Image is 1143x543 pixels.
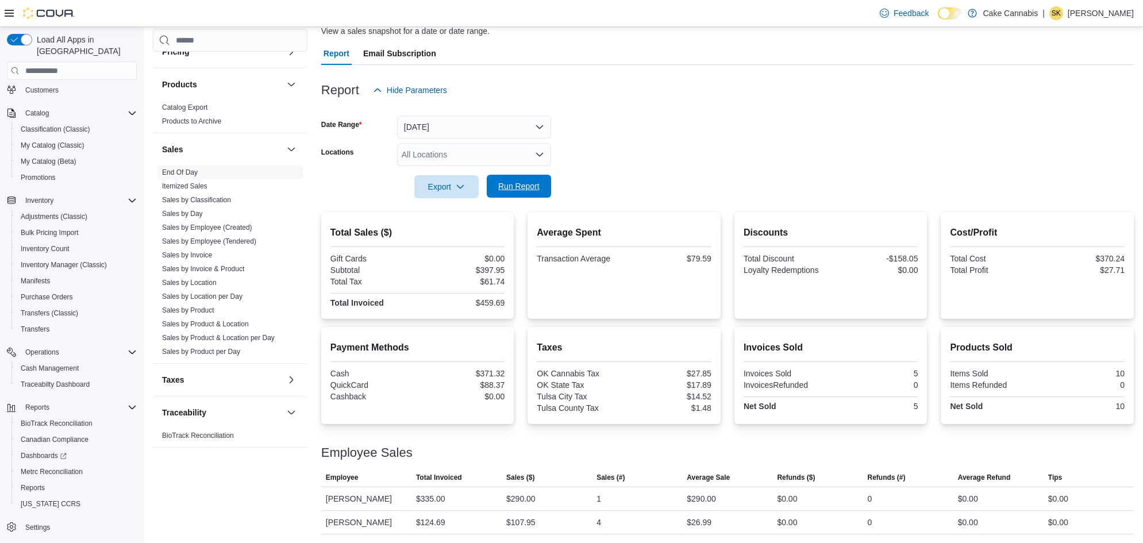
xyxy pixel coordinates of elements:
[162,182,207,190] a: Itemized Sales
[11,241,141,257] button: Inventory Count
[414,175,479,198] button: Export
[162,168,198,176] a: End Of Day
[894,7,929,19] span: Feedback
[25,109,49,118] span: Catalog
[21,244,70,253] span: Inventory Count
[16,417,137,430] span: BioTrack Reconciliation
[16,481,137,495] span: Reports
[16,171,137,184] span: Promotions
[868,473,906,482] span: Refunds (#)
[21,345,137,359] span: Operations
[596,515,601,529] div: 4
[1052,6,1061,20] span: SK
[2,105,141,121] button: Catalog
[162,407,282,418] button: Traceability
[16,274,137,288] span: Manifests
[958,492,978,506] div: $0.00
[2,519,141,536] button: Settings
[330,392,415,401] div: Cashback
[16,122,95,136] a: Classification (Classic)
[21,228,79,237] span: Bulk Pricing Import
[506,492,536,506] div: $290.00
[284,373,298,387] button: Taxes
[11,321,141,337] button: Transfers
[506,473,534,482] span: Sales ($)
[16,433,93,446] a: Canadian Compliance
[16,242,74,256] a: Inventory Count
[498,180,540,192] span: Run Report
[868,515,872,529] div: 0
[16,417,97,430] a: BioTrack Reconciliation
[321,487,411,510] div: [PERSON_NAME]
[11,225,141,241] button: Bulk Pricing Import
[326,473,359,482] span: Employee
[958,515,978,529] div: $0.00
[16,138,137,152] span: My Catalog (Classic)
[21,467,83,476] span: Metrc Reconciliation
[330,226,505,240] h2: Total Sales ($)
[25,403,49,412] span: Reports
[16,497,85,511] a: [US_STATE] CCRS
[321,148,354,157] label: Locations
[284,45,298,59] button: Pricing
[1048,473,1062,482] span: Tips
[833,402,918,411] div: 5
[162,103,207,111] a: Catalog Export
[21,212,87,221] span: Adjustments (Classic)
[162,117,221,125] a: Products to Archive
[950,369,1035,378] div: Items Sold
[162,306,214,314] a: Sales by Product
[16,242,137,256] span: Inventory Count
[330,380,415,390] div: QuickCard
[16,322,54,336] a: Transfers
[23,7,75,19] img: Cova
[21,173,56,182] span: Promotions
[833,265,918,275] div: $0.00
[16,361,137,375] span: Cash Management
[16,465,137,479] span: Metrc Reconciliation
[16,258,111,272] a: Inventory Manager (Classic)
[21,125,90,134] span: Classification (Classic)
[387,84,447,96] span: Hide Parameters
[330,277,415,286] div: Total Tax
[868,492,872,506] div: 0
[950,226,1125,240] h2: Cost/Profit
[687,515,711,529] div: $26.99
[330,265,415,275] div: Subtotal
[11,289,141,305] button: Purchase Orders
[11,153,141,170] button: My Catalog (Beta)
[21,106,53,120] button: Catalog
[21,435,88,444] span: Canadian Compliance
[11,305,141,321] button: Transfers (Classic)
[420,277,505,286] div: $61.74
[330,341,505,355] h2: Payment Methods
[950,402,983,411] strong: Net Sold
[21,325,49,334] span: Transfers
[2,192,141,209] button: Inventory
[21,106,137,120] span: Catalog
[21,521,55,534] a: Settings
[416,473,462,482] span: Total Invoiced
[744,265,829,275] div: Loyalty Redemptions
[153,165,307,363] div: Sales
[744,254,829,263] div: Total Discount
[777,492,797,506] div: $0.00
[16,122,137,136] span: Classification (Classic)
[420,298,505,307] div: $459.69
[11,415,141,432] button: BioTrack Reconciliation
[284,143,298,156] button: Sales
[21,499,80,509] span: [US_STATE] CCRS
[2,82,141,98] button: Customers
[506,515,536,529] div: $107.95
[537,380,622,390] div: OK State Tax
[25,523,50,532] span: Settings
[162,79,197,90] h3: Products
[16,465,87,479] a: Metrc Reconciliation
[21,309,78,318] span: Transfers (Classic)
[16,433,137,446] span: Canadian Compliance
[958,473,1011,482] span: Average Refund
[11,137,141,153] button: My Catalog (Classic)
[162,237,256,245] a: Sales by Employee (Tendered)
[16,306,137,320] span: Transfers (Classic)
